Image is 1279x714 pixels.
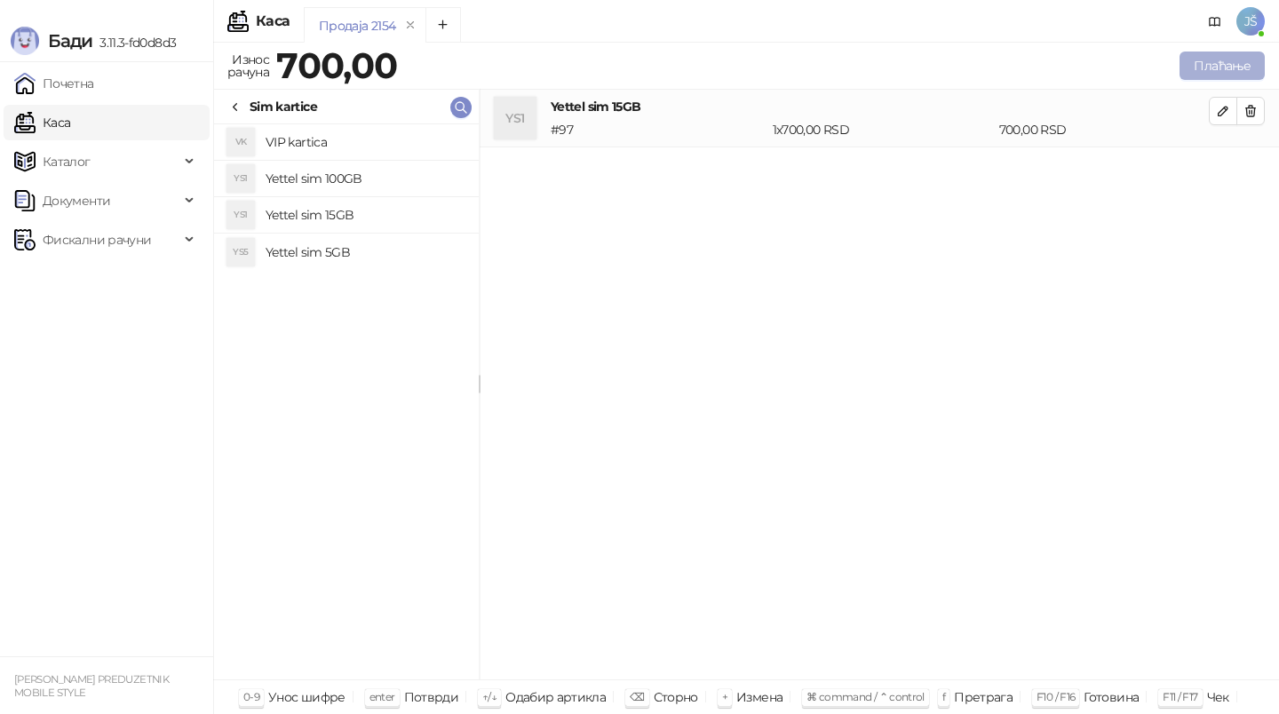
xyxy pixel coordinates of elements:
[276,44,397,87] strong: 700,00
[92,35,176,51] span: 3.11.3-fd0d8d3
[43,222,151,258] span: Фискални рачуни
[14,105,70,140] a: Каса
[1207,686,1229,709] div: Чек
[494,97,536,139] div: YS1
[736,686,782,709] div: Измена
[1037,690,1075,703] span: F10 / F16
[482,690,497,703] span: ↑/↓
[43,183,110,218] span: Документи
[11,27,39,55] img: Logo
[226,201,255,229] div: YS1
[243,690,259,703] span: 0-9
[722,690,727,703] span: +
[214,124,479,679] div: grid
[942,690,945,703] span: f
[551,97,1209,116] h4: Yettel sim 15GB
[250,97,317,116] div: Sim kartice
[769,120,996,139] div: 1 x 700,00 RSD
[369,690,395,703] span: enter
[14,66,94,101] a: Почетна
[319,16,395,36] div: Продаја 2154
[404,686,459,709] div: Потврди
[266,128,465,156] h4: VIP kartica
[1201,7,1229,36] a: Документација
[266,164,465,193] h4: Yettel sim 100GB
[266,201,465,229] h4: Yettel sim 15GB
[806,690,925,703] span: ⌘ command / ⌃ control
[14,673,169,699] small: [PERSON_NAME] PREDUZETNIK MOBILE STYLE
[266,238,465,266] h4: Yettel sim 5GB
[224,48,273,83] div: Износ рачуна
[226,238,255,266] div: YS5
[996,120,1212,139] div: 700,00 RSD
[505,686,606,709] div: Одабир артикла
[226,128,255,156] div: VK
[399,18,422,33] button: remove
[425,7,461,43] button: Add tab
[1236,7,1265,36] span: JŠ
[226,164,255,193] div: YS1
[1163,690,1197,703] span: F11 / F17
[547,120,769,139] div: # 97
[268,686,346,709] div: Унос шифре
[630,690,644,703] span: ⌫
[1084,686,1139,709] div: Готовина
[256,14,290,28] div: Каса
[654,686,698,709] div: Сторно
[1180,52,1265,80] button: Плаћање
[954,686,1013,709] div: Претрага
[43,144,91,179] span: Каталог
[48,30,92,52] span: Бади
